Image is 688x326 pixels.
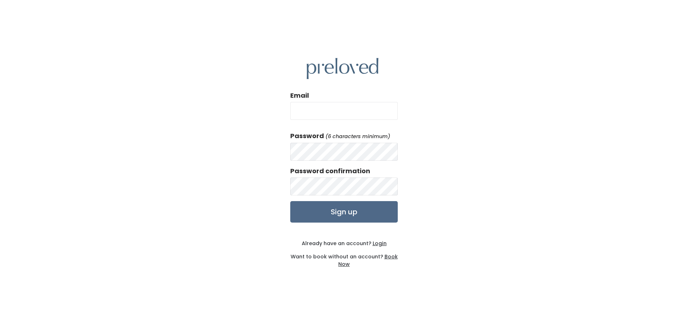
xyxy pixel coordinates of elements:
a: Book Now [338,253,398,268]
input: Sign up [290,201,398,223]
a: Login [371,240,387,247]
label: Password [290,131,324,141]
em: (6 characters minimum) [325,133,390,140]
div: Want to book without an account? [290,247,398,268]
div: Already have an account? [290,240,398,247]
label: Password confirmation [290,166,370,176]
img: preloved logo [307,58,378,79]
u: Login [373,240,387,247]
label: Email [290,91,309,100]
